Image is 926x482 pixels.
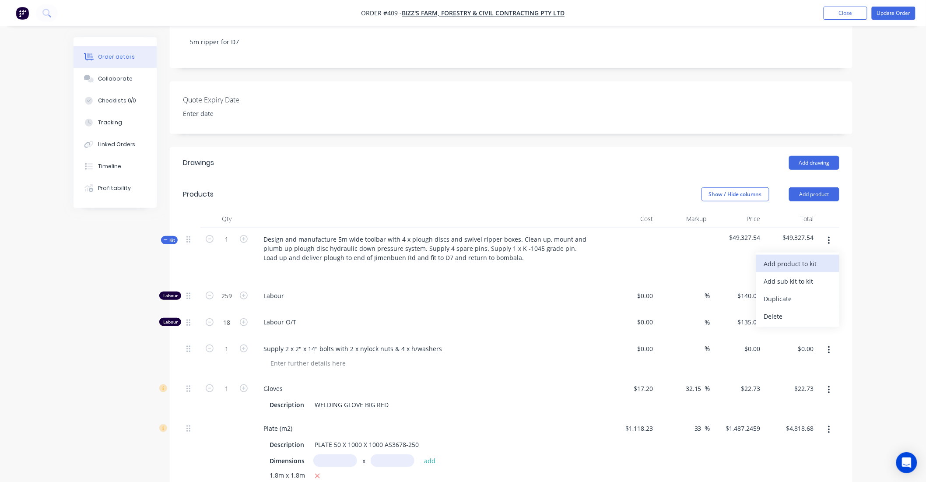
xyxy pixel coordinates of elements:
[256,342,449,355] div: Supply 2 x 2" x 14" bolts with 2 x nylock nuts & 4 x h/washers
[710,210,764,228] div: Price
[256,382,290,395] div: Gloves
[263,317,600,327] span: Labour O/T
[183,158,214,168] div: Drawings
[98,119,122,127] div: Tracking
[266,398,308,411] div: Description
[74,134,157,155] button: Linked Orders
[98,75,133,83] div: Collaborate
[270,456,305,465] span: Dimensions
[768,233,814,242] span: $49,327.54
[183,95,292,105] label: Quote Expiry Date
[256,422,299,435] div: Plate (m2)
[159,292,181,300] div: Labour
[270,471,305,482] span: 1.8m x 1.8m
[714,233,761,242] span: $49,327.54
[266,438,308,451] div: Description
[311,438,422,451] div: PLATE 50 X 1000 X 1000 AS3678-250
[764,310,831,323] div: Delete
[789,156,839,170] button: Add drawing
[756,272,839,290] button: Add sub kit to kit
[705,317,710,327] span: %
[764,210,818,228] div: Total
[361,9,402,18] span: Order #409 -
[764,257,831,270] div: Add product to kit
[263,291,600,300] span: Labour
[74,46,157,68] button: Order details
[756,255,839,272] button: Add product to kit
[164,237,175,243] span: Kit
[98,53,135,61] div: Order details
[161,236,178,244] div: Kit
[74,177,157,199] button: Profitability
[183,28,839,55] div: 5m ripper for D7
[603,210,657,228] div: Cost
[705,423,710,433] span: %
[824,7,867,20] button: Close
[200,210,253,228] div: Qty
[756,307,839,325] button: Delete
[872,7,915,20] button: Update Order
[657,210,711,228] div: Markup
[705,383,710,394] span: %
[98,97,137,105] div: Checklists 0/0
[98,141,136,148] div: Linked Orders
[764,275,831,288] div: Add sub kit to kit
[705,291,710,301] span: %
[256,233,600,264] div: Design and manufacture 5m wide toolbar with 4 x plough discs and swivel ripper boxes. Clean up, m...
[74,155,157,177] button: Timeline
[702,187,769,201] button: Show / Hide columns
[764,292,831,305] div: Duplicate
[311,398,392,411] div: WELDING GLOVE BIG RED
[183,189,214,200] div: Products
[896,452,917,473] div: Open Intercom Messenger
[98,184,131,192] div: Profitability
[420,455,440,467] button: add
[705,344,710,354] span: %
[789,187,839,201] button: Add product
[98,162,121,170] div: Timeline
[159,318,181,326] div: Labour
[177,107,286,120] input: Enter date
[74,112,157,134] button: Tracking
[74,68,157,90] button: Collaborate
[756,290,839,307] button: Duplicate
[16,7,29,20] img: Factory
[402,9,565,18] a: Bizz's Farm, Forestry & Civil Contracting Pty Ltd
[74,90,157,112] button: Checklists 0/0
[362,456,365,465] span: x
